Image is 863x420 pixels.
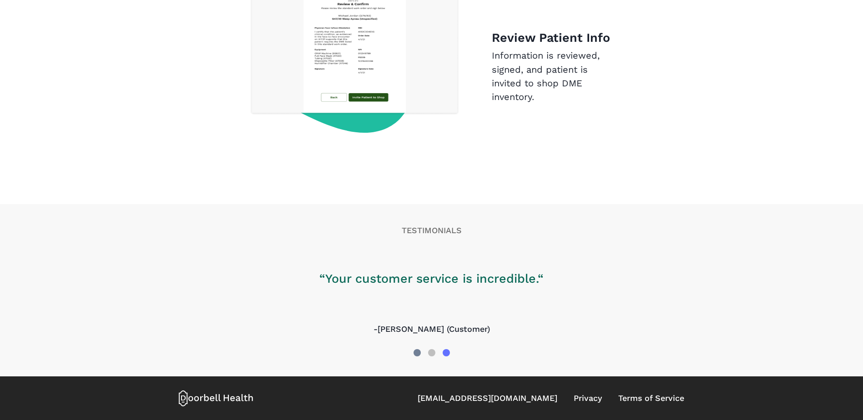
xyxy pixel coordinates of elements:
p: “Your customer service is incredible.“ [319,270,544,288]
a: Privacy [574,392,602,405]
a: [EMAIL_ADDRESS][DOMAIN_NAME] [418,392,557,405]
p: -[PERSON_NAME] (Customer) [319,323,544,335]
p: Information is reviewed, signed, and patient is invited to shop DME inventory. [492,49,613,104]
p: TESTIMONIALS [179,225,684,237]
a: Terms of Service [618,392,684,405]
p: Review Patient Info [492,29,613,47]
